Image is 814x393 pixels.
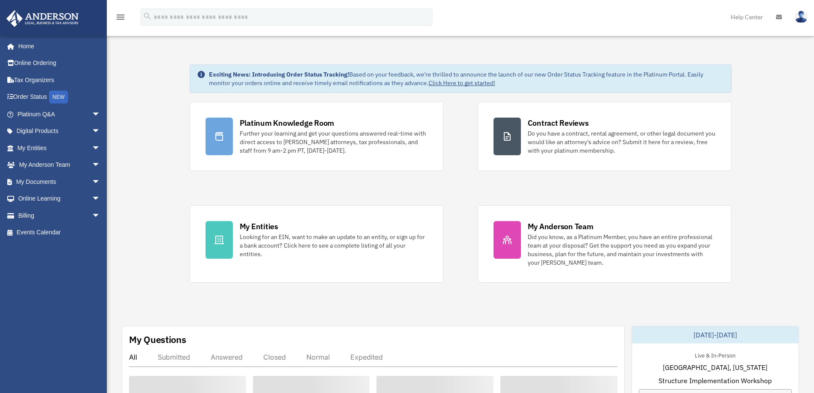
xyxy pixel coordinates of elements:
i: search [143,12,152,21]
div: NEW [49,91,68,103]
span: arrow_drop_down [92,139,109,157]
div: Further your learning and get your questions answered real-time with direct access to [PERSON_NAM... [240,129,428,155]
a: Tax Organizers [6,71,113,89]
span: arrow_drop_down [92,207,109,225]
div: All [129,353,137,361]
a: Digital Productsarrow_drop_down [6,123,113,140]
a: My Entities Looking for an EIN, want to make an update to an entity, or sign up for a bank accoun... [190,205,444,283]
span: arrow_drop_down [92,173,109,191]
div: Submitted [158,353,190,361]
a: My Entitiesarrow_drop_down [6,139,113,157]
div: Platinum Knowledge Room [240,118,335,128]
div: Normal [306,353,330,361]
div: My Anderson Team [528,221,594,232]
span: arrow_drop_down [92,106,109,123]
a: My Documentsarrow_drop_down [6,173,113,190]
img: User Pic [795,11,808,23]
a: Click Here to get started! [429,79,495,87]
a: Contract Reviews Do you have a contract, rental agreement, or other legal document you would like... [478,102,732,171]
div: Live & In-Person [688,350,742,359]
a: My Anderson Teamarrow_drop_down [6,157,113,174]
div: Answered [211,353,243,361]
div: Expedited [350,353,383,361]
span: arrow_drop_down [92,190,109,208]
a: Home [6,38,109,55]
a: Platinum Q&Aarrow_drop_down [6,106,113,123]
span: Structure Implementation Workshop [658,375,772,386]
a: Online Learningarrow_drop_down [6,190,113,207]
a: Online Ordering [6,55,113,72]
a: My Anderson Team Did you know, as a Platinum Member, you have an entire professional team at your... [478,205,732,283]
strong: Exciting News: Introducing Order Status Tracking! [209,71,349,78]
div: My Entities [240,221,278,232]
a: menu [115,15,126,22]
div: Do you have a contract, rental agreement, or other legal document you would like an attorney's ad... [528,129,716,155]
div: Closed [263,353,286,361]
img: Anderson Advisors Platinum Portal [4,10,81,27]
div: Looking for an EIN, want to make an update to an entity, or sign up for a bank account? Click her... [240,233,428,258]
div: Did you know, as a Platinum Member, you have an entire professional team at your disposal? Get th... [528,233,716,267]
a: Billingarrow_drop_down [6,207,113,224]
div: [DATE]-[DATE] [632,326,799,343]
span: arrow_drop_down [92,123,109,140]
a: Platinum Knowledge Room Further your learning and get your questions answered real-time with dire... [190,102,444,171]
span: arrow_drop_down [92,157,109,174]
i: menu [115,12,126,22]
div: My Questions [129,333,186,346]
div: Based on your feedback, we're thrilled to announce the launch of our new Order Status Tracking fe... [209,70,724,87]
span: [GEOGRAPHIC_DATA], [US_STATE] [663,362,767,372]
a: Events Calendar [6,224,113,241]
div: Contract Reviews [528,118,589,128]
a: Order StatusNEW [6,89,113,106]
